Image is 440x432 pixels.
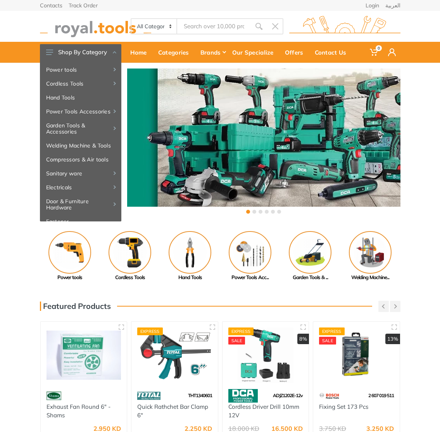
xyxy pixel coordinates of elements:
select: Category [131,19,177,34]
a: Contact Us [311,42,354,63]
img: Royal - Hand Tools [169,231,211,274]
div: Express [137,327,163,335]
a: Garden Tools & ... [280,231,340,281]
div: Hand Tools [160,274,220,281]
img: Royal Tools - Cordless Driver Drill 10mm 12V [228,327,303,383]
a: Compressors & Air tools [40,153,121,166]
a: Offers [281,42,311,63]
a: Exhaust Fan Round 6" - Shams [47,403,110,419]
a: Cordless Tools [100,231,160,281]
img: Royal - Cordless Tools [109,231,151,274]
img: 9.webp [47,389,62,403]
div: Express [319,327,345,335]
span: THT1340601 [188,393,212,398]
a: Welding Machine... [340,231,400,281]
a: Power tools [40,231,100,281]
img: 86.webp [137,389,160,403]
div: 2.250 KD [185,425,212,432]
a: Electricals [40,180,121,194]
span: 0 [376,45,382,51]
a: Contacts [40,3,62,8]
a: Cordless Driver Drill 10mm 12V [228,403,299,419]
div: Brands [197,44,229,60]
a: Track Order [69,3,98,8]
div: Welding Machine... [340,274,400,281]
img: Royal - Welding Machine & Tools [349,231,392,274]
div: SALE [228,337,245,345]
div: Home [127,44,155,60]
div: 18.000 KD [228,425,259,432]
div: Express [228,327,254,335]
a: Power tools [40,63,121,77]
span: ADJZ1202E-12v [273,393,303,398]
button: Shop By Category [40,44,121,60]
a: Garden Tools & Accessories [40,118,121,139]
div: Offers [281,44,311,60]
a: Our Specialize [229,42,281,63]
img: royal.tools Logo [40,16,151,37]
a: Hand Tools [40,91,121,105]
div: Categories [155,44,197,60]
img: 58.webp [228,389,258,403]
img: royal.tools Logo [289,16,400,37]
div: Cordless Tools [100,274,160,281]
div: 16.500 KD [271,425,303,432]
img: Royal - Power Tools Accessories [229,231,271,274]
img: Royal Tools - Fixing Set 173 Pcs [319,327,394,383]
div: SALE [319,337,336,345]
a: Home [127,42,155,63]
div: Garden Tools & ... [280,274,340,281]
a: Welding Machine & Tools [40,139,121,153]
a: Power Tools Acc... [220,231,280,281]
div: 2.950 KD [93,425,121,432]
a: 0 [365,42,383,63]
div: 3.250 KD [366,425,394,432]
a: Fastener [40,214,121,228]
a: Quick Rathchet Bar Clamp 6" [137,403,208,419]
img: 55.webp [319,389,340,403]
a: Door & Furniture Hardware [40,194,121,214]
a: Login [366,3,379,8]
img: Royal Tools - Exhaust Fan Round 6 [47,327,121,383]
img: Royal - Power tools [48,231,91,274]
div: 13% [385,334,400,345]
a: Categories [155,42,197,63]
a: Fixing Set 173 Pcs [319,403,368,410]
a: Hand Tools [160,231,220,281]
div: 3.750 KD [319,425,346,432]
a: Cordless Tools [40,77,121,91]
img: Royal - Garden Tools & Accessories [289,231,331,274]
input: Site search [177,18,251,34]
a: العربية [385,3,400,8]
a: Sanitary ware [40,166,121,180]
h3: Featured Products [40,302,111,311]
div: Power Tools Acc... [220,274,280,281]
div: 8% [297,334,309,345]
div: Our Specialize [229,44,281,60]
div: Power tools [40,274,100,281]
span: 2 607 019 511 [368,393,394,398]
a: Power Tools Accessories [40,105,121,118]
img: Royal Tools - Quick Rathchet Bar Clamp 6 [137,327,212,383]
div: Contact Us [311,44,354,60]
